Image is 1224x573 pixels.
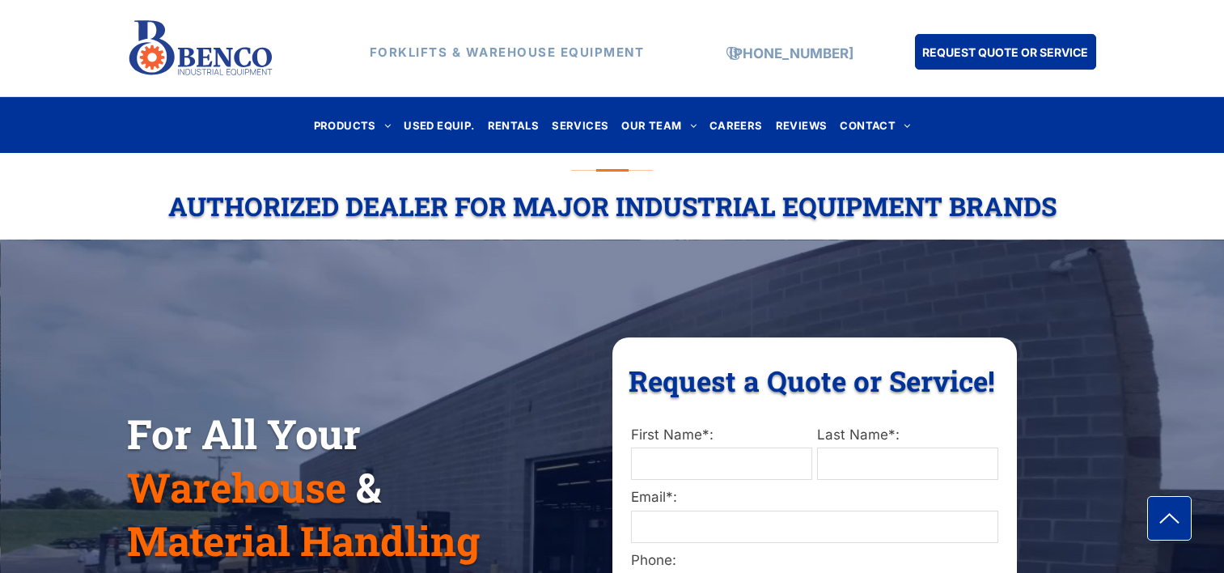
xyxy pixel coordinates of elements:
[615,114,703,136] a: OUR TEAM
[481,114,546,136] a: RENTALS
[629,362,995,399] span: Request a Quote or Service!
[817,425,998,446] label: Last Name*:
[397,114,481,136] a: USED EQUIP.
[833,114,917,136] a: CONTACT
[127,407,361,461] span: For All Your
[729,45,853,62] a: [PHONE_NUMBER]
[631,550,998,571] label: Phone:
[168,189,1057,223] span: Authorized Dealer For Major Industrial Equipment Brands
[631,487,998,508] label: Email*:
[356,461,381,514] span: &
[915,34,1096,70] a: REQUEST QUOTE OR SERVICE
[370,45,645,60] strong: FORKLIFTS & WAREHOUSE EQUIPMENT
[307,114,398,136] a: PRODUCTS
[631,425,812,446] label: First Name*:
[545,114,615,136] a: SERVICES
[703,114,769,136] a: CAREERS
[769,114,834,136] a: REVIEWS
[127,514,480,567] span: Material Handling
[922,37,1088,67] span: REQUEST QUOTE OR SERVICE
[127,461,346,514] span: Warehouse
